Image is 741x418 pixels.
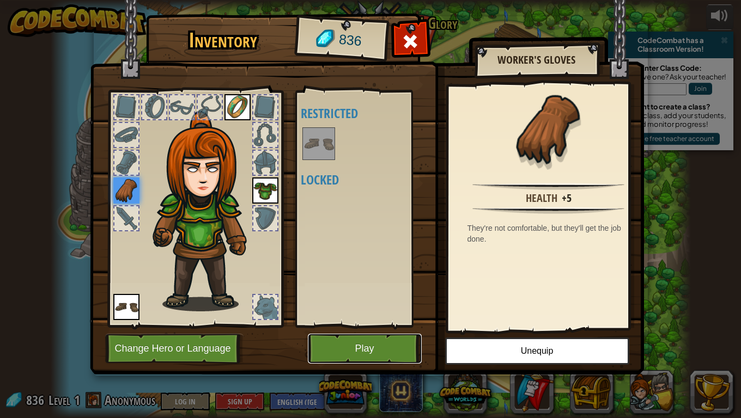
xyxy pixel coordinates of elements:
[113,177,139,204] img: portrait.png
[562,190,572,206] div: +5
[472,183,624,190] img: hr.png
[303,128,334,159] img: portrait.png
[338,30,362,51] span: 836
[485,54,588,66] h2: Worker's Gloves
[149,111,266,311] img: hair_f2.png
[526,190,557,206] div: Health
[467,223,635,244] div: They're not comfortable, but they'll get the job done.
[252,177,278,204] img: portrait.png
[113,294,139,320] img: portrait.png
[224,94,251,120] img: portrait.png
[472,207,624,214] img: hr.png
[513,94,584,164] img: portrait.png
[445,337,629,365] button: Unequip
[154,29,293,52] h1: Inventory
[105,334,244,364] button: Change Hero or Language
[301,106,438,120] h4: Restricted
[301,173,438,187] h4: Locked
[308,334,422,364] button: Play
